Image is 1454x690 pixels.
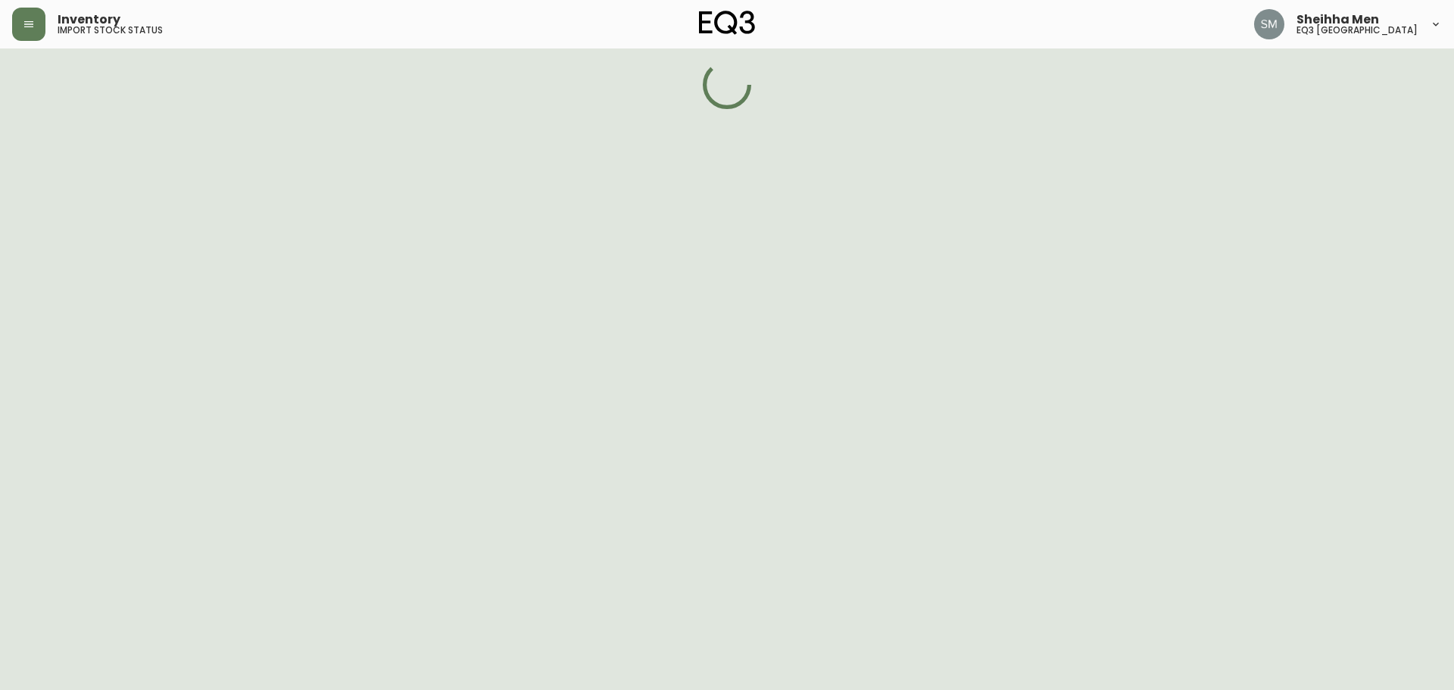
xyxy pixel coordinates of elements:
span: Sheihha Men [1296,14,1379,26]
img: logo [699,11,755,35]
span: Inventory [58,14,120,26]
h5: eq3 [GEOGRAPHIC_DATA] [1296,26,1418,35]
img: cfa6f7b0e1fd34ea0d7b164297c1067f [1254,9,1284,39]
h5: import stock status [58,26,163,35]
